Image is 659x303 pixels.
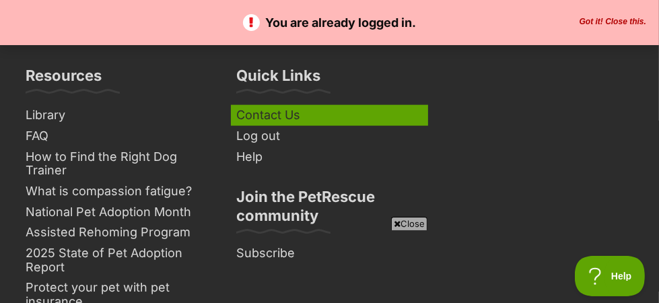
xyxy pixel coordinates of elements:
a: Contact Us [231,105,428,126]
a: National Pet Adoption Month [20,202,217,223]
a: Library [20,105,217,126]
h3: Quick Links [236,66,320,93]
a: Assisted Rehoming Program [20,222,217,243]
span: Close [391,217,427,230]
h3: Join the PetRescue community [236,187,423,233]
a: Help [231,147,428,168]
h3: Resources [26,66,102,93]
a: FAQ [20,126,217,147]
a: What is compassion fatigue? [20,181,217,202]
iframe: Help Scout Beacon - Open [575,256,646,296]
a: 2025 State of Pet Adoption Report [20,243,217,277]
a: How to Find the Right Dog Trainer [20,147,217,181]
a: Log out [231,126,428,147]
iframe: Advertisement [85,236,575,296]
